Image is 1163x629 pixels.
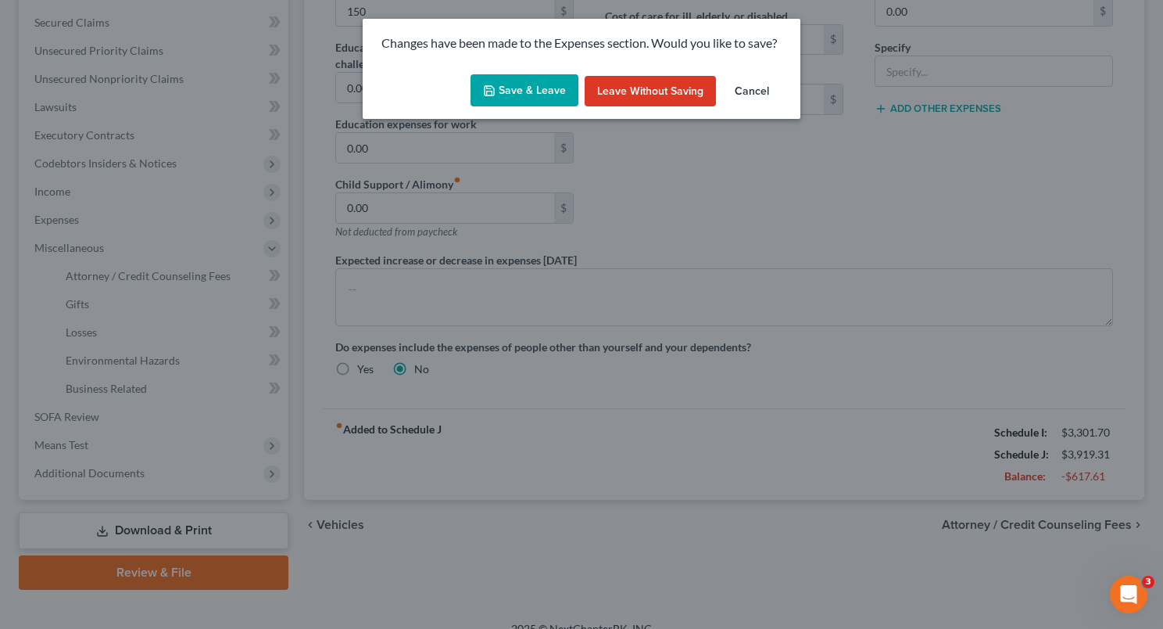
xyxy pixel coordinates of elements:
button: Cancel [722,76,782,107]
p: Changes have been made to the Expenses section. Would you like to save? [381,34,782,52]
span: 3 [1142,576,1154,588]
button: Leave without Saving [585,76,716,107]
button: Save & Leave [471,74,578,107]
iframe: Intercom live chat [1110,576,1147,613]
